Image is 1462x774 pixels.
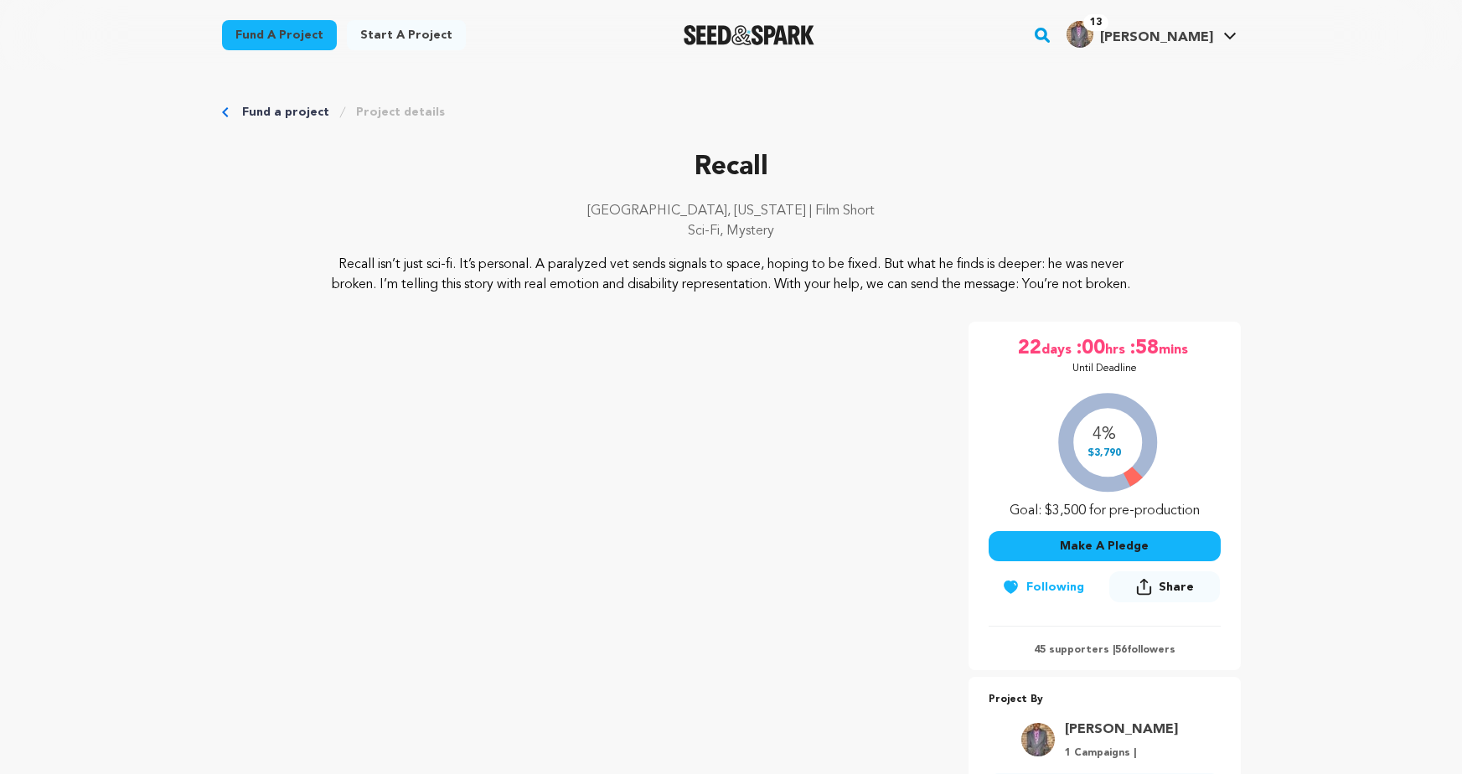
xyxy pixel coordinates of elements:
[1067,21,1093,48] img: IMG_9823.jpg
[1159,579,1194,596] span: Share
[222,147,1241,188] p: Recall
[989,531,1221,561] button: Make A Pledge
[1159,335,1191,362] span: mins
[356,104,445,121] a: Project details
[222,104,1241,121] div: Breadcrumb
[222,201,1241,221] p: [GEOGRAPHIC_DATA], [US_STATE] | Film Short
[1083,14,1108,31] span: 13
[347,20,466,50] a: Start a project
[323,255,1139,295] p: Recall isn’t just sci-fi. It’s personal. A paralyzed vet sends signals to space, hoping to be fix...
[1100,31,1213,44] span: [PERSON_NAME]
[1063,18,1240,53] span: Jamie N.'s Profile
[1072,362,1137,375] p: Until Deadline
[1109,571,1220,609] span: Share
[1075,335,1105,362] span: :00
[222,221,1241,241] p: Sci-Fi, Mystery
[989,572,1098,602] button: Following
[1129,335,1159,362] span: :58
[1109,571,1220,602] button: Share
[1018,335,1041,362] span: 22
[1065,746,1178,760] p: 1 Campaigns |
[1021,723,1055,756] img: IMG_9823.jpg
[1115,645,1127,655] span: 56
[1065,720,1178,740] a: Goto Jamie Nieto profile
[1041,335,1075,362] span: days
[684,25,815,45] img: Seed&Spark Logo Dark Mode
[242,104,329,121] a: Fund a project
[1063,18,1240,48] a: Jamie N.'s Profile
[222,20,337,50] a: Fund a project
[1067,21,1213,48] div: Jamie N.'s Profile
[684,25,815,45] a: Seed&Spark Homepage
[989,690,1221,709] p: Project By
[1105,335,1129,362] span: hrs
[989,643,1221,657] p: 45 supporters | followers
